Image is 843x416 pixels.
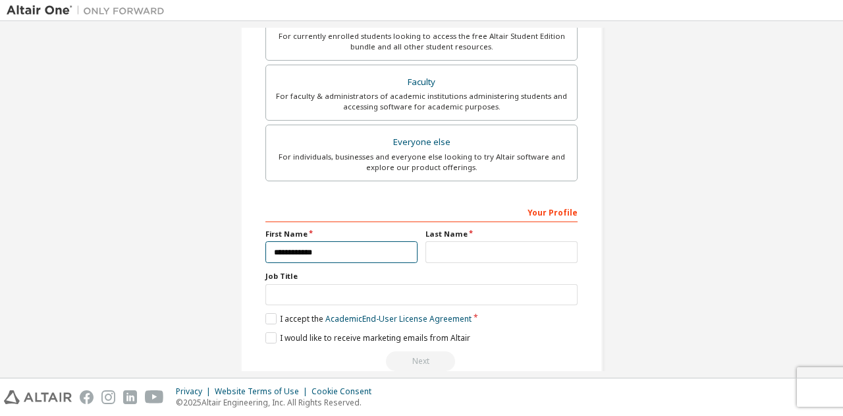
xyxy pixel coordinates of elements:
div: Everyone else [274,133,569,152]
img: altair_logo.svg [4,390,72,404]
img: instagram.svg [101,390,115,404]
div: Privacy [176,386,215,397]
div: For individuals, businesses and everyone else looking to try Altair software and explore our prod... [274,152,569,173]
img: facebook.svg [80,390,94,404]
a: Academic End-User License Agreement [325,313,472,324]
div: For faculty & administrators of academic institutions administering students and accessing softwa... [274,91,569,112]
img: youtube.svg [145,390,164,404]
label: I would like to receive marketing emails from Altair [265,332,470,343]
label: Job Title [265,271,578,282]
div: Website Terms of Use [215,386,312,397]
img: Altair One [7,4,171,17]
div: Your Profile [265,201,578,222]
div: Faculty [274,73,569,92]
div: For currently enrolled students looking to access the free Altair Student Edition bundle and all ... [274,31,569,52]
label: Last Name [425,229,578,239]
div: Read and acccept EULA to continue [265,351,578,371]
div: Cookie Consent [312,386,379,397]
label: I accept the [265,313,472,324]
label: First Name [265,229,418,239]
img: linkedin.svg [123,390,137,404]
p: © 2025 Altair Engineering, Inc. All Rights Reserved. [176,397,379,408]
